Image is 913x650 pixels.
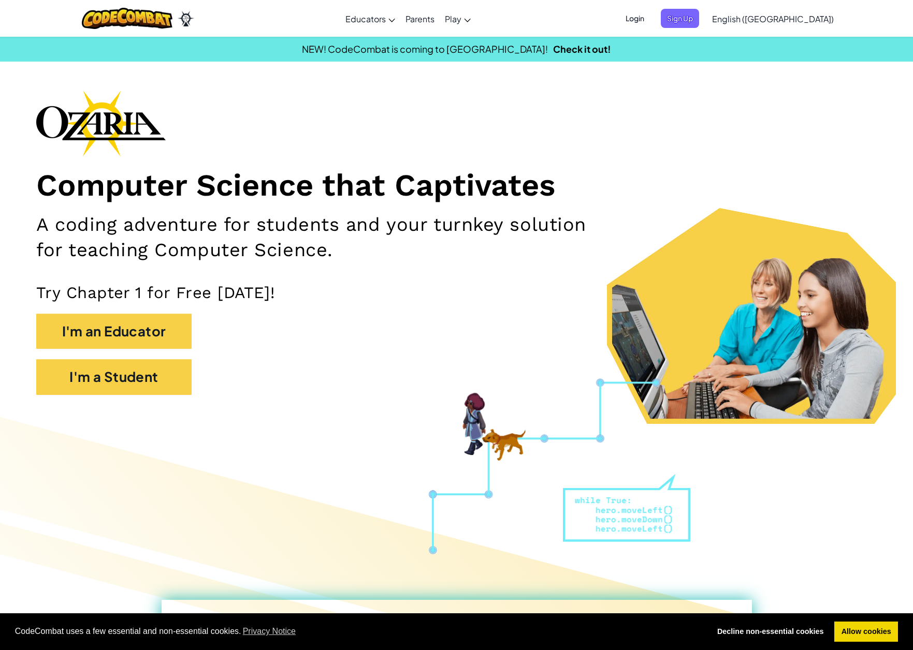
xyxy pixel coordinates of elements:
h1: Computer Science that Captivates [36,167,877,204]
button: I'm a Student [36,359,192,395]
a: English ([GEOGRAPHIC_DATA]) [707,5,839,33]
span: NEW! CodeCombat is coming to [GEOGRAPHIC_DATA]! [302,43,548,55]
img: Ozaria [178,11,194,26]
button: Login [619,9,650,28]
a: Parents [400,5,440,33]
a: allow cookies [834,622,898,642]
h2: A coding adventure for students and your turnkey solution for teaching Computer Science. [36,212,599,262]
button: I'm an Educator [36,314,192,349]
button: Sign Up [661,9,699,28]
img: CodeCombat logo [82,8,172,29]
a: Check it out! [553,43,611,55]
a: learn more about cookies [241,624,298,639]
span: Play [445,13,461,24]
a: deny cookies [710,622,831,642]
span: English ([GEOGRAPHIC_DATA]) [712,13,834,24]
span: CodeCombat uses a few essential and non-essential cookies. [15,624,702,639]
p: Try Chapter 1 for Free [DATE]! [36,283,877,303]
a: Play [440,5,476,33]
a: Educators [340,5,400,33]
img: Ozaria branding logo [36,90,166,156]
span: Educators [345,13,386,24]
